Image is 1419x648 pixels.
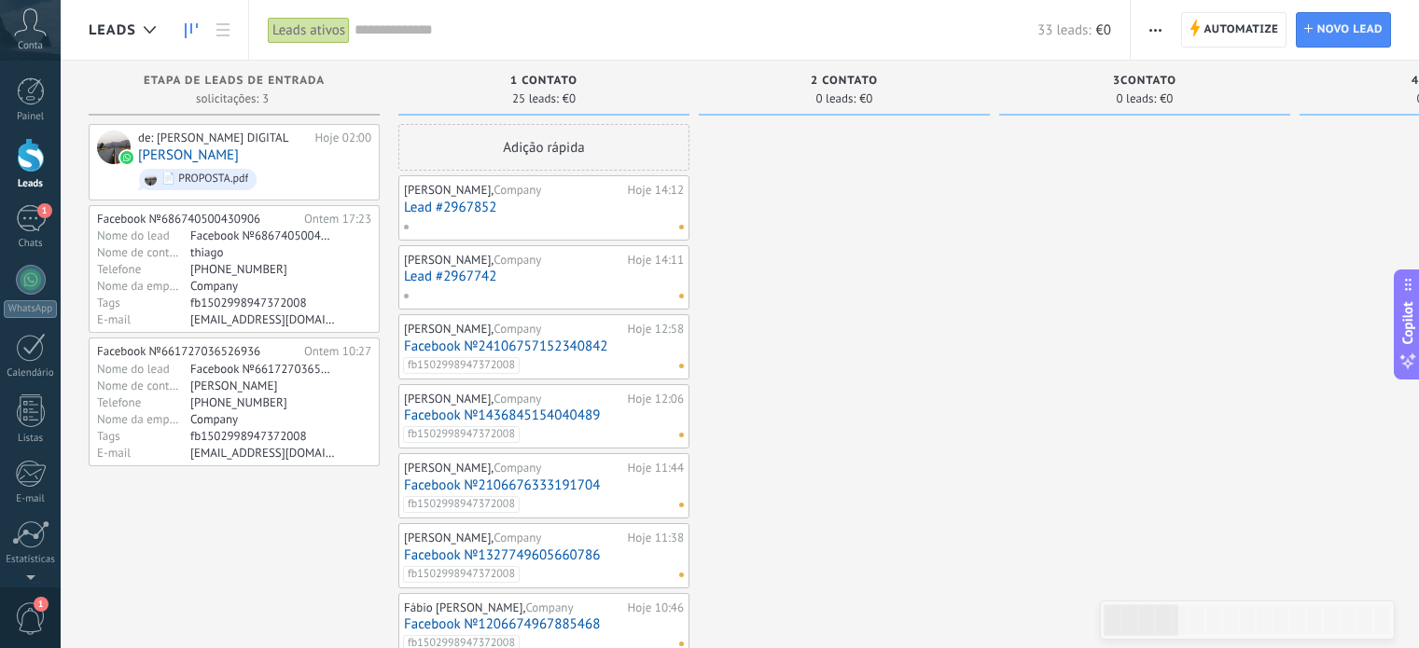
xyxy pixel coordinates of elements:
span: €0 [1096,21,1111,39]
div: E-mail [97,445,190,460]
div: [PERSON_NAME], [404,322,623,337]
span: fb1502998947372008 [403,426,520,443]
div: [PERSON_NAME], [404,392,623,407]
div: Vieira Dejesus [190,378,335,393]
div: Nome do lead [97,227,190,242]
span: Company [494,391,541,407]
div: [PERSON_NAME], [404,253,623,268]
span: Nenhuma tarefa atribuída [679,572,684,577]
a: Facebook №2106676333191704 [404,477,684,493]
span: Automatize [1203,13,1278,47]
div: Leads ativos [268,17,350,44]
div: Hoje 11:44 [628,461,684,476]
div: 3CONTATO [1009,75,1281,90]
div: +351915619039 [190,394,335,409]
div: Hoje 12:06 [628,392,684,407]
a: [PERSON_NAME] [138,147,239,163]
div: Facebook №661727036526936 [190,361,335,376]
div: Ontem 10:27 [304,344,371,359]
div: WhatsApp [4,300,57,318]
span: Company [494,460,541,476]
div: Estatísticas [4,554,58,566]
span: €0 [563,93,576,104]
a: Facebook №1206674967885468 [404,616,684,632]
div: Facebook №661727036526936 [97,344,298,359]
div: Hoje 14:11 [628,253,684,268]
span: Nenhuma tarefa atribuída [679,433,684,437]
div: Fábio [PERSON_NAME], [404,600,623,615]
a: Facebook №1436845154040489 [404,407,684,423]
span: 0 leads: [1117,93,1157,104]
span: 25 leads: [512,93,559,104]
div: Company [190,278,335,293]
div: [PERSON_NAME], [404,183,623,198]
span: fb1502998947372008 [403,496,520,513]
div: Nome de contato [97,244,190,259]
div: thiago [190,244,335,259]
div: Chats [4,238,58,250]
span: fb1502998947372008 [403,357,520,374]
div: +351939109630 [190,261,335,276]
span: fb1502998947372008 [403,566,520,583]
div: fb1502998947372008 [190,428,335,443]
div: Etapa de leads de entrada [98,75,370,90]
div: Tags [97,428,190,443]
span: Company [494,530,541,545]
div: Listas [4,433,58,445]
span: 1 [34,597,49,612]
div: Hoje 02:00 [315,131,371,145]
span: Company [494,321,541,337]
span: 3CONTATO [1113,75,1176,88]
div: 📄 PROPOSTA.pdf [161,172,248,186]
div: Facebook №686740500430906 [190,227,335,242]
span: Conta [18,40,43,52]
div: Hoje 14:12 [628,183,684,198]
div: Calendário [4,367,58,379]
span: 1 CONTATO [510,75,577,88]
div: Hoje 12:58 [628,322,684,337]
span: 1 [37,203,52,218]
a: Lead #2967852 [404,200,684,215]
div: Telefone [97,261,190,276]
span: Etapa de leads de entrada [144,75,325,88]
div: Leads [4,178,58,190]
div: Painel [4,111,58,123]
a: Novo lead [1296,12,1391,48]
div: Hoje 10:46 [628,600,684,615]
span: Nenhuma tarefa atribuída [679,364,684,368]
span: €0 [859,93,872,104]
div: fb1502998947372008 [190,295,335,310]
div: Adição rápida [398,124,689,171]
a: Automatize [1181,12,1287,48]
span: Nenhuma tarefa atribuída [679,503,684,507]
span: Nenhuma tarefa atribuída [679,294,684,298]
span: Novo lead [1317,13,1383,47]
div: E-mail [4,493,58,505]
div: Nome da empresa [97,278,190,293]
span: 33 leads: [1037,21,1091,39]
div: 1 CONTATO [408,75,680,90]
span: 2 CONTATO [811,75,878,88]
span: Company [494,252,541,268]
span: Company [494,182,541,198]
div: Telefone [97,394,190,409]
span: €0 [1160,93,1173,104]
div: E-mail [97,311,190,326]
div: Company [190,411,335,426]
span: Nenhuma tarefa atribuída [679,225,684,229]
div: Facebook №686740500430906 [97,212,298,227]
div: Nome do lead [97,361,190,376]
span: solicitações: 3 [196,93,269,104]
img: waba.svg [120,151,133,164]
span: Leads [89,21,136,39]
div: Tags [97,295,190,310]
span: Copilot [1398,301,1417,344]
a: Facebook №24106757152340842 [404,338,684,354]
div: [PERSON_NAME], [404,531,623,545]
a: Facebook №1327749605660786 [404,547,684,563]
div: Hoje 11:38 [628,531,684,545]
span: Nenhuma tarefa atribuída [679,641,684,646]
span: 0 leads: [816,93,856,104]
div: thiagogao00@gmail.com [190,311,335,326]
div: Ontem 17:23 [304,212,371,227]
